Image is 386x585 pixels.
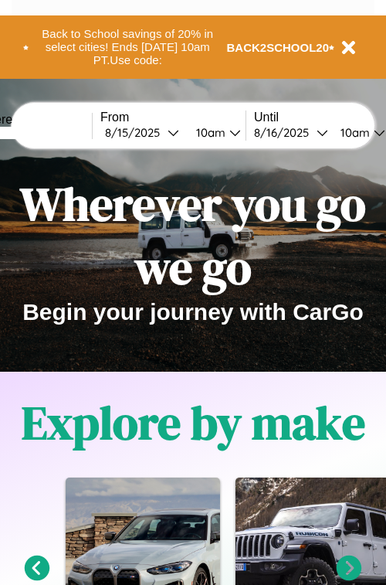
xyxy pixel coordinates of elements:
button: Back to School savings of 20% in select cities! Ends [DATE] 10am PT.Use code: [29,23,227,71]
button: 8/15/2025 [100,124,184,141]
div: 10am [188,125,229,140]
label: From [100,111,245,124]
div: 8 / 16 / 2025 [254,125,317,140]
div: 8 / 15 / 2025 [105,125,168,140]
b: BACK2SCHOOL20 [227,41,330,54]
button: 10am [184,124,245,141]
div: 10am [333,125,374,140]
h1: Explore by make [22,391,365,454]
